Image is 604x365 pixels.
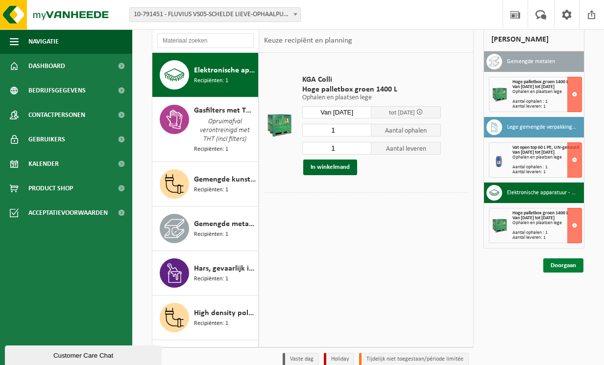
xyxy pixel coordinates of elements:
span: Bedrijfsgegevens [28,78,86,103]
h3: Lege gemengde verpakkingen van gevaarlijke stoffen [507,119,577,135]
span: Recipiënten: 1 [194,319,228,328]
span: Recipiënten: 1 [194,76,228,86]
div: Ophalen en plaatsen lege [512,90,581,94]
strong: Van [DATE] tot [DATE] [512,150,555,155]
div: Aantal ophalen : 1 [512,99,581,104]
a: Doorgaan [543,258,583,273]
span: Gemengde metalen [194,218,256,230]
button: In winkelmand [303,160,357,175]
iframe: chat widget [5,343,164,365]
span: 10-791451 - FLUVIUS VS05-SCHELDE LIEVE-OPHAALPUNT LIEVEGEM - LIEVEGEM [130,8,300,22]
div: Aantal ophalen : 1 [512,165,581,170]
span: Dashboard [28,54,65,78]
span: Recipiënten: 1 [194,230,228,239]
p: Ophalen en plaatsen lege [302,94,441,101]
span: Aantal leveren [371,142,441,155]
span: Elektronische apparatuur - overige (OVE) [194,65,256,76]
span: Acceptatievoorwaarden [28,201,108,225]
div: Ophalen en plaatsen lege [512,155,581,160]
span: Hars, gevaarlijk in kleinverpakking [194,263,256,274]
strong: Van [DATE] tot [DATE] [512,215,555,221]
span: Gemengde kunststoffen (niet-recycleerbaar), exclusief PVC [194,174,256,185]
button: Elektronische apparatuur - overige (OVE) Recipiënten: 1 [152,53,259,97]
span: Contactpersonen [28,103,85,127]
span: Hoge palletbox groen 1400 L [302,85,441,94]
h3: Elektronische apparatuur - overige (OVE) [507,185,577,201]
span: Navigatie [28,29,59,54]
span: Recipiënten: 1 [194,145,228,154]
div: Aantal leveren: 1 [512,235,581,240]
span: High density polyethyleen (HDPE) gekleurd [194,307,256,319]
span: Recipiënten: 1 [194,185,228,195]
span: Gasfilters met THT/TBM [194,105,256,116]
div: Aantal leveren: 1 [512,170,581,175]
span: Kalender [28,152,59,176]
span: Opruimafval verontreinigd met THT (incl filters) [194,116,256,145]
div: Aantal leveren: 1 [512,104,581,109]
div: Aantal ophalen : 1 [512,230,581,235]
span: 10-791451 - FLUVIUS VS05-SCHELDE LIEVE-OPHAALPUNT LIEVEGEM - LIEVEGEM [129,7,301,22]
span: KGA Colli [302,75,441,85]
button: Gemengde kunststoffen (niet-recycleerbaar), exclusief PVC Recipiënten: 1 [152,162,259,206]
span: Hoge palletbox groen 1400 L [512,210,568,216]
span: Hoge palletbox groen 1400 L [512,79,568,85]
button: Hars, gevaarlijk in kleinverpakking Recipiënten: 1 [152,251,259,296]
span: Aantal ophalen [371,124,441,137]
button: Gemengde metalen Recipiënten: 1 [152,206,259,251]
span: Vat open top 60 L PE, UN-gekeurd [512,145,579,150]
h3: Gemengde metalen [507,54,555,69]
input: Materiaal zoeken [157,33,254,48]
input: Selecteer datum [302,106,372,118]
div: Keuze recipiënt en planning [259,28,357,53]
span: Product Shop [28,176,73,201]
div: [PERSON_NAME] [483,28,584,51]
div: Ophalen en plaatsen lege [512,221,581,226]
span: tot [DATE] [389,110,415,116]
button: Gasfilters met THT/TBM Opruimafval verontreinigd met THT (incl filters) Recipiënten: 1 [152,97,259,162]
span: Gebruikers [28,127,65,152]
strong: Van [DATE] tot [DATE] [512,84,555,90]
button: High density polyethyleen (HDPE) gekleurd Recipiënten: 1 [152,296,259,340]
span: Recipiënten: 1 [194,274,228,284]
